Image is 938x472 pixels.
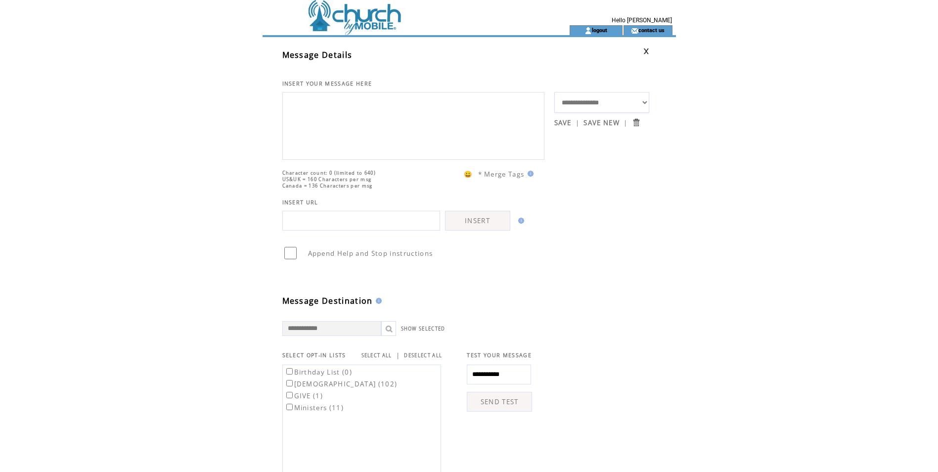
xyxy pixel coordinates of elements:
span: INSERT YOUR MESSAGE HERE [282,80,372,87]
span: | [576,118,580,127]
input: Submit [631,118,641,127]
img: account_icon.gif [584,27,592,35]
label: [DEMOGRAPHIC_DATA] (102) [284,379,398,388]
span: US&UK = 160 Characters per msg [282,176,372,183]
img: help.gif [373,298,382,304]
input: [DEMOGRAPHIC_DATA] (102) [286,380,293,386]
span: SELECT OPT-IN LISTS [282,352,346,359]
span: Message Destination [282,295,373,306]
a: SHOW SELECTED [401,326,446,332]
a: SEND TEST [467,392,532,412]
span: | [396,351,400,360]
label: GIVE (1) [284,391,323,400]
img: contact_us_icon.gif [631,27,638,35]
a: contact us [638,27,665,33]
a: SAVE [554,118,572,127]
span: Character count: 0 (limited to 640) [282,170,376,176]
span: Message Details [282,49,353,60]
a: SAVE NEW [583,118,620,127]
span: INSERT URL [282,199,318,206]
span: | [624,118,627,127]
input: GIVE (1) [286,392,293,398]
img: help.gif [515,218,524,224]
input: Ministers (11) [286,404,293,410]
a: INSERT [445,211,510,231]
img: help.gif [525,171,534,177]
a: DESELECT ALL [404,352,442,359]
input: Birthday List (0) [286,368,293,375]
span: Canada = 136 Characters per msg [282,183,373,189]
span: TEST YOUR MESSAGE [467,352,532,359]
a: logout [592,27,607,33]
span: Append Help and Stop instructions [308,249,433,258]
span: * Merge Tags [478,170,525,179]
span: 😀 [464,170,473,179]
label: Ministers (11) [284,403,344,412]
span: Hello [PERSON_NAME] [612,17,672,24]
label: Birthday List (0) [284,368,353,377]
a: SELECT ALL [361,352,392,359]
